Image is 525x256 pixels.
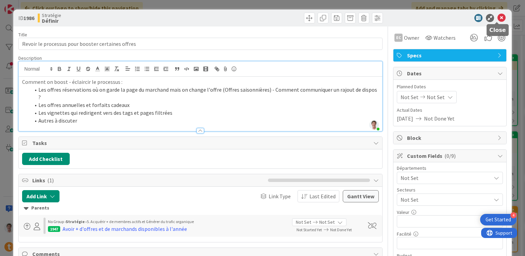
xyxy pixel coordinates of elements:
span: Not Set [401,93,419,101]
span: Not Set [401,174,491,182]
label: Facilité [397,231,411,237]
li: Autres à discuter [30,117,379,125]
span: Not Started Yet [297,227,322,232]
span: Planned Dates [397,83,503,90]
span: [DATE] [397,114,413,123]
button: Add Checklist [22,153,70,165]
p: Comment on boost - éclaircir le processus : [22,78,379,86]
span: Watchers [434,34,456,42]
div: Parents [24,204,377,212]
li: Les offres réservations où on garde la page du marchand mais on change l'offre (Offres saisonnièr... [30,86,379,101]
span: Custom Fields [407,152,494,160]
span: Owner [404,34,419,42]
button: Last Edited [298,190,339,202]
button: Add Link [22,190,60,202]
span: Not Done Yet [330,227,352,232]
div: Get Started [486,216,511,223]
b: Définir [42,18,61,23]
span: Dates [407,69,494,77]
span: Stratégie [42,13,61,18]
span: Actual Dates [397,107,503,114]
b: Stratégie › [66,219,87,224]
button: Gantt View [343,190,379,202]
span: Block [407,134,494,142]
label: Valeur [397,209,409,215]
div: 1947 [48,226,60,232]
div: Départements [397,166,503,170]
span: Link Type [269,192,291,200]
span: Not Set [401,196,491,204]
span: ( 1 ) [47,177,54,184]
span: Description [18,55,42,61]
div: EC [394,34,403,42]
span: Support [14,1,31,9]
li: Les offres annuelles et forfaits cadeaux [30,101,379,109]
span: Last Edited [309,192,336,200]
li: Les vignettes qui redirigent vers des tags et pages filtrées [30,109,379,117]
img: 0TjQOl55fTm26WTNtFRZRMfitfQqYWSn.jpg [369,120,379,130]
div: Open Get Started checklist, remaining modules: 4 [480,214,516,225]
div: Avoir + d'offres et de marchands disponibles à l'année [63,225,187,233]
span: 5. Acquérir + de membres actifs et Générer du trafic organique [87,219,194,224]
span: Links [32,176,265,184]
div: 4 [510,212,516,218]
span: Not Set [427,93,445,101]
h5: Close [489,27,506,33]
span: ( 0/9 ) [444,152,456,159]
span: No Group › [48,219,66,224]
input: type card name here... [18,38,383,50]
span: Not Set [319,219,335,226]
b: 1986 [23,15,34,21]
div: Secteurs [397,187,503,192]
span: Specs [407,51,494,59]
span: ID [18,14,34,22]
span: Not Done Yet [424,114,455,123]
span: Tasks [32,139,370,147]
label: Title [18,32,27,38]
span: Not Set [296,219,311,226]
